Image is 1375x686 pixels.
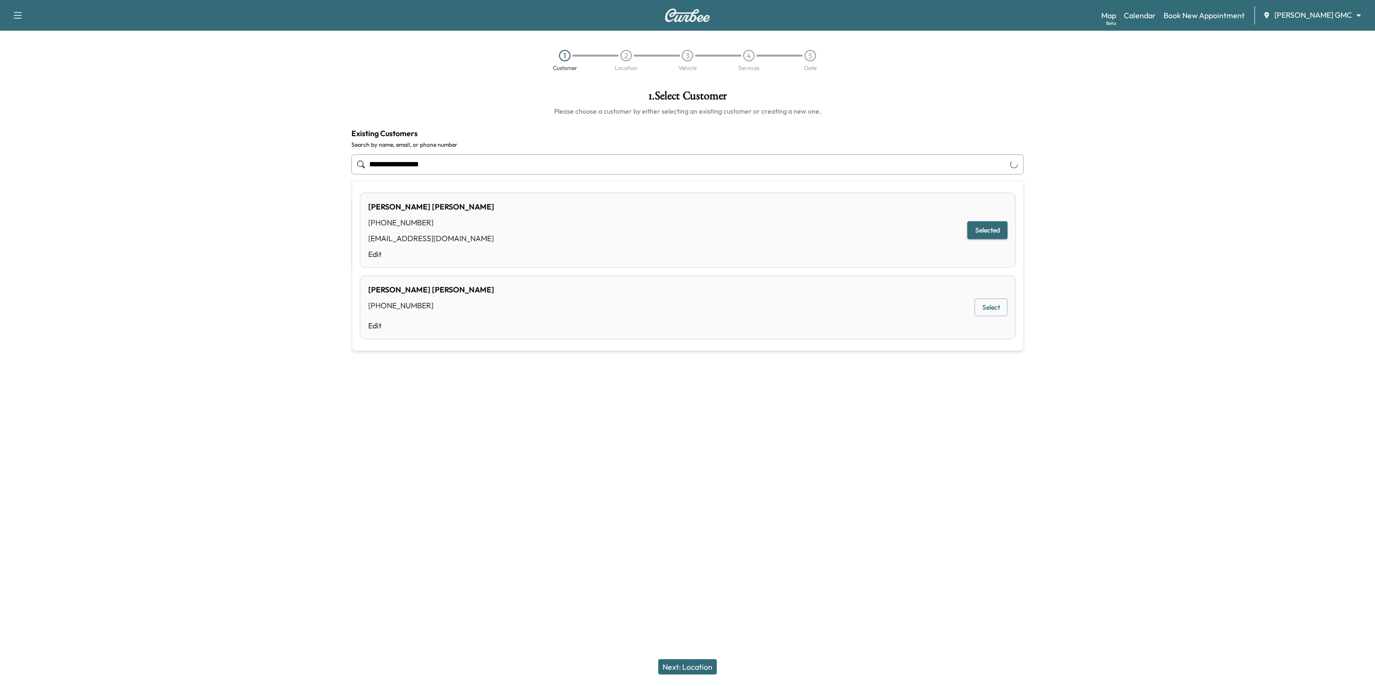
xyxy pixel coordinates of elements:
[553,65,577,71] div: Customer
[682,50,693,61] div: 3
[368,248,494,260] a: Edit
[351,106,1024,116] h6: Please choose a customer by either selecting an existing customer or creating a new one.
[615,65,638,71] div: Location
[559,50,571,61] div: 1
[368,201,494,212] div: [PERSON_NAME] [PERSON_NAME]
[351,128,1024,139] h4: Existing Customers
[351,141,1024,149] label: Search by name, email, or phone number
[658,659,717,674] button: Next: Location
[743,50,755,61] div: 4
[804,65,816,71] div: Date
[967,221,1008,239] button: Selected
[1164,10,1245,21] a: Book New Appointment
[678,65,697,71] div: Vehicle
[351,90,1024,106] h1: 1 . Select Customer
[368,233,494,244] div: [EMAIL_ADDRESS][DOMAIN_NAME]
[1101,10,1116,21] a: MapBeta
[738,65,759,71] div: Services
[1106,20,1116,27] div: Beta
[368,300,494,311] div: [PHONE_NUMBER]
[368,284,494,295] div: [PERSON_NAME] [PERSON_NAME]
[804,50,816,61] div: 5
[368,217,494,228] div: [PHONE_NUMBER]
[1274,10,1352,21] span: [PERSON_NAME] GMC
[368,320,494,331] a: Edit
[620,50,632,61] div: 2
[975,299,1008,316] button: Select
[664,9,711,22] img: Curbee Logo
[1124,10,1156,21] a: Calendar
